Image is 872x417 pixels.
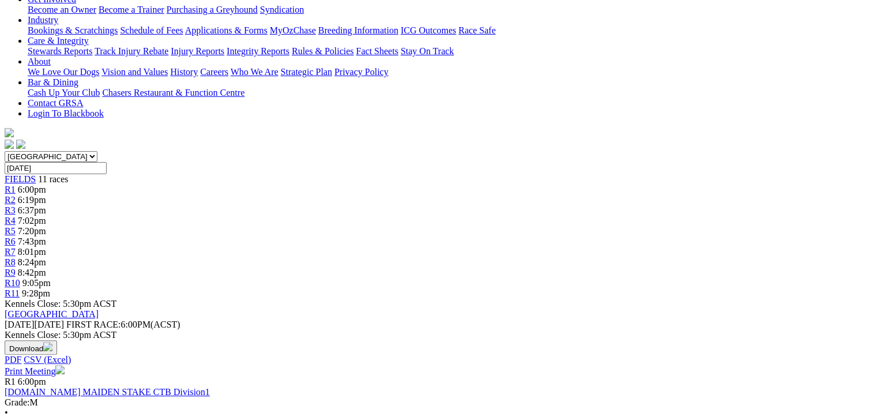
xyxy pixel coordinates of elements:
span: [DATE] [5,320,35,329]
a: About [28,57,51,66]
div: Download [5,355,867,365]
a: Become an Owner [28,5,96,14]
a: Who We Are [231,67,278,77]
a: Careers [200,67,228,77]
span: 6:00pm [18,377,46,386]
span: R1 [5,377,16,386]
div: Industry [28,25,867,36]
span: Kennels Close: 5:30pm ACST [5,299,116,309]
a: R6 [5,236,16,246]
a: FIELDS [5,174,36,184]
button: Download [5,340,57,355]
a: Privacy Policy [334,67,388,77]
span: 9:05pm [22,278,51,288]
div: Bar & Dining [28,88,867,98]
a: Syndication [260,5,304,14]
a: Print Meeting [5,366,65,376]
a: Industry [28,15,58,25]
div: Care & Integrity [28,46,867,57]
span: 11 races [38,174,68,184]
a: We Love Our Dogs [28,67,99,77]
img: printer.svg [55,365,65,374]
a: PDF [5,355,21,365]
span: 8:01pm [18,247,46,257]
a: Vision and Values [101,67,168,77]
a: R8 [5,257,16,267]
a: R9 [5,268,16,277]
a: Schedule of Fees [120,25,183,35]
a: Injury Reports [171,46,224,56]
input: Select date [5,162,107,174]
div: M [5,397,867,408]
span: 8:24pm [18,257,46,267]
a: R5 [5,226,16,236]
a: Become a Trainer [99,5,164,14]
a: R7 [5,247,16,257]
a: Bookings & Scratchings [28,25,118,35]
a: Chasers Restaurant & Function Centre [102,88,244,97]
a: [GEOGRAPHIC_DATA] [5,309,99,319]
a: R10 [5,278,20,288]
div: Get Involved [28,5,867,15]
a: Breeding Information [318,25,398,35]
a: History [170,67,198,77]
span: 7:20pm [18,226,46,236]
a: R2 [5,195,16,205]
a: Rules & Policies [292,46,354,56]
a: Applications & Forms [185,25,267,35]
span: Grade: [5,397,30,407]
span: 7:02pm [18,216,46,226]
a: Race Safe [458,25,495,35]
span: FIRST RACE: [66,320,120,329]
span: 7:43pm [18,236,46,246]
a: Contact GRSA [28,98,83,108]
a: Fact Sheets [356,46,398,56]
div: About [28,67,867,77]
span: 6:00pm [18,185,46,194]
a: Track Injury Rebate [95,46,168,56]
a: Integrity Reports [227,46,289,56]
a: R4 [5,216,16,226]
a: Bar & Dining [28,77,78,87]
a: Purchasing a Greyhound [167,5,258,14]
a: R3 [5,205,16,215]
a: Stewards Reports [28,46,92,56]
span: [DATE] [5,320,64,329]
div: Kennels Close: 5:30pm ACST [5,330,867,340]
img: download.svg [43,342,52,351]
span: 8:42pm [18,268,46,277]
span: 6:19pm [18,195,46,205]
img: facebook.svg [5,140,14,149]
a: Strategic Plan [281,67,332,77]
span: 6:37pm [18,205,46,215]
span: 9:28pm [22,288,50,298]
a: R11 [5,288,20,298]
span: 6:00PM(ACST) [66,320,180,329]
a: Care & Integrity [28,36,89,46]
a: MyOzChase [270,25,316,35]
a: Cash Up Your Club [28,88,100,97]
a: ICG Outcomes [401,25,456,35]
a: CSV (Excel) [24,355,71,365]
img: twitter.svg [16,140,25,149]
a: [DOMAIN_NAME] MAIDEN STAKE CTB Division1 [5,387,210,397]
img: logo-grsa-white.png [5,128,14,137]
a: R1 [5,185,16,194]
a: Stay On Track [401,46,454,56]
a: Login To Blackbook [28,108,104,118]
